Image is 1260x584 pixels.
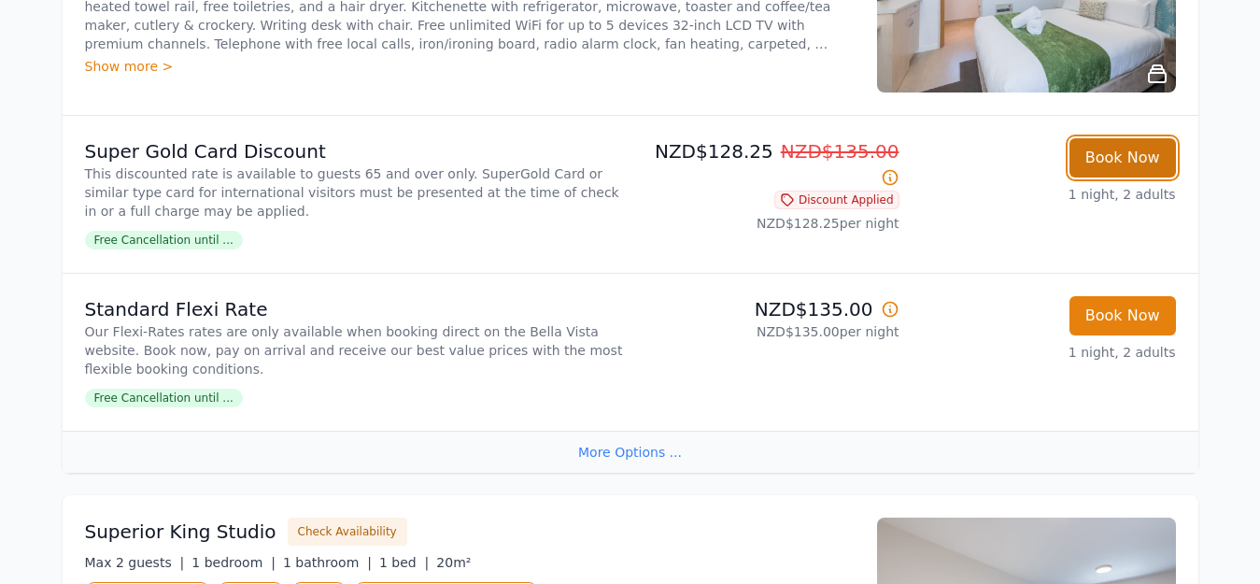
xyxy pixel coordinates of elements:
p: NZD$135.00 per night [638,322,899,341]
span: 1 bed | [379,555,429,570]
span: Max 2 guests | [85,555,185,570]
p: Super Gold Card Discount [85,138,623,164]
div: Show more > [85,57,855,76]
p: 1 night, 2 adults [914,185,1176,204]
span: Free Cancellation until ... [85,231,243,249]
p: NZD$135.00 [638,296,899,322]
span: Discount Applied [774,191,899,209]
p: Our Flexi-Rates rates are only available when booking direct on the Bella Vista website. Book now... [85,322,623,378]
div: More Options ... [63,431,1198,473]
p: Standard Flexi Rate [85,296,623,322]
button: Book Now [1069,138,1176,178]
p: NZD$128.25 per night [638,214,899,233]
p: NZD$128.25 [638,138,899,191]
h3: Superior King Studio [85,519,276,545]
span: 20m² [436,555,471,570]
span: NZD$135.00 [781,140,899,163]
p: 1 night, 2 adults [914,343,1176,362]
span: 1 bathroom | [283,555,372,570]
button: Book Now [1069,296,1176,335]
span: 1 bedroom | [191,555,276,570]
p: This discounted rate is available to guests 65 and over only. SuperGold Card or similar type card... [85,164,623,221]
span: Free Cancellation until ... [85,389,243,407]
button: Check Availability [288,518,407,546]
